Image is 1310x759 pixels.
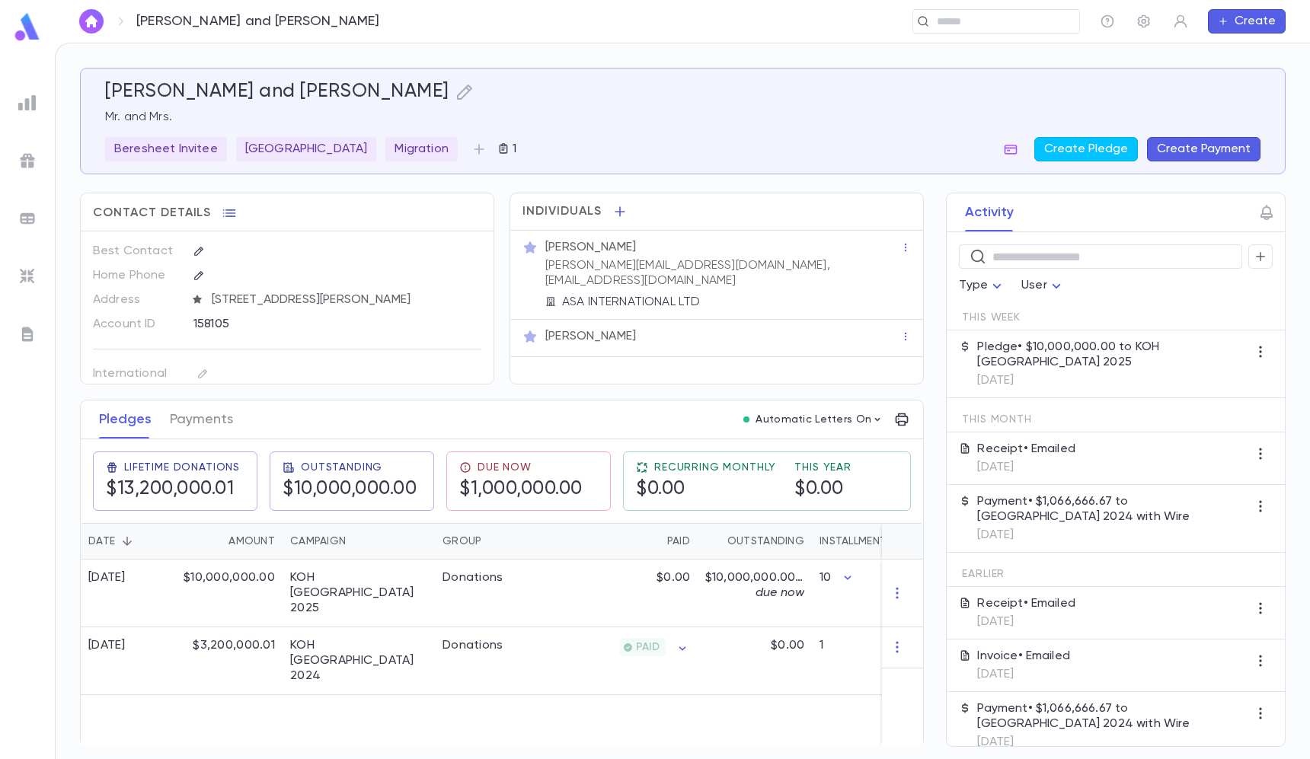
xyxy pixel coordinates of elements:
[705,570,804,601] p: $10,000,000.00
[977,701,1248,732] p: Payment • $1,066,666.67 to [GEOGRAPHIC_DATA] 2024 with Wire
[82,15,101,27] img: home_white.a664292cf8c1dea59945f0da9f25487c.svg
[545,329,636,344] p: [PERSON_NAME]
[290,523,346,560] div: Campaign
[794,461,851,474] span: This Year
[545,240,636,255] p: [PERSON_NAME]
[549,523,698,560] div: Paid
[1147,137,1260,161] button: Create Payment
[395,142,448,157] p: Migration
[114,142,218,157] p: Beresheet Invitee
[18,325,37,343] img: letters_grey.7941b92b52307dd3b8a917253454ce1c.svg
[283,523,435,560] div: Campaign
[93,288,181,312] p: Address
[820,570,831,585] p: 10
[184,627,283,695] div: $3,200,000.01
[1208,9,1286,33] button: Create
[88,570,126,585] div: [DATE]
[962,413,1031,426] span: This Month
[170,400,233,438] button: Payments
[1021,279,1047,292] span: User
[657,570,690,585] p: $0.00
[93,239,181,263] p: Best Contact
[962,568,1005,580] span: Earlier
[184,560,283,627] div: $10,000,000.00
[12,12,43,42] img: logo
[18,94,37,112] img: reports_grey.c525e4749d1bce6a11f5fe2a8de1b229.svg
[290,638,427,684] div: KOH Brazil 2024
[1021,271,1066,301] div: User
[812,523,903,560] div: Installments
[756,413,871,426] p: Automatic Letters On
[301,461,382,474] span: Outstanding
[290,570,427,616] div: KOH Brazil 2025
[965,193,1014,231] button: Activity
[283,478,417,501] h5: $10,000,000.00
[88,638,126,653] div: [DATE]
[236,137,377,161] div: [GEOGRAPHIC_DATA]
[105,137,227,161] div: Beresheet Invitee
[93,312,181,336] p: Account ID
[184,523,283,560] div: Amount
[977,614,1075,630] p: [DATE]
[193,312,419,335] div: 158105
[206,292,483,308] span: [STREET_ADDRESS][PERSON_NAME]
[106,478,234,501] h5: $13,200,000.01
[636,478,685,501] h5: $0.00
[977,494,1248,525] p: Payment • $1,066,666.67 to [GEOGRAPHIC_DATA] 2024 with Wire
[478,461,532,474] span: Due Now
[93,263,181,288] p: Home Phone
[93,206,211,221] span: Contact Details
[228,523,275,560] div: Amount
[385,137,457,161] div: Migration
[771,638,804,653] p: $0.00
[977,735,1248,750] p: [DATE]
[977,373,1248,388] p: [DATE]
[959,279,988,292] span: Type
[522,204,602,219] span: Individuals
[124,461,240,474] span: Lifetime Donations
[81,523,184,560] div: Date
[959,271,1006,301] div: Type
[510,142,516,157] p: 1
[459,478,583,501] h5: $1,000,000.00
[443,523,481,560] div: Group
[443,638,503,653] div: Donations
[88,523,115,560] div: Date
[18,209,37,228] img: batches_grey.339ca447c9d9533ef1741baa751efc33.svg
[105,81,449,104] h5: [PERSON_NAME] and [PERSON_NAME]
[93,362,181,397] p: International Number
[667,523,690,560] div: Paid
[977,649,1070,664] p: Invoice • Emailed
[977,340,1248,370] p: Pledge • $10,000,000.00 to KOH [GEOGRAPHIC_DATA] 2025
[435,523,549,560] div: Group
[245,142,368,157] p: [GEOGRAPHIC_DATA]
[115,529,139,553] button: Sort
[18,151,37,170] img: campaigns_grey.99e729a5f7ee94e3726e6486bddda8f1.svg
[977,442,1075,457] p: Receipt • Emailed
[977,667,1070,682] p: [DATE]
[443,570,503,585] div: Donations
[491,137,522,161] button: 1
[698,523,812,560] div: Outstanding
[99,400,152,438] button: Pledges
[977,596,1075,611] p: Receipt • Emailed
[18,267,37,285] img: imports_grey.530a8a0e642e233f2baf0ef88e8c9fcb.svg
[630,641,666,653] span: PAID
[136,13,380,30] p: [PERSON_NAME] and [PERSON_NAME]
[727,523,804,560] div: Outstanding
[562,295,700,310] p: ASA INTERNATIONAL LTD
[654,461,776,474] span: Recurring Monthly
[812,627,903,695] div: 1
[820,523,893,560] div: Installments
[545,258,900,289] p: [PERSON_NAME][EMAIL_ADDRESS][DOMAIN_NAME], [EMAIL_ADDRESS][DOMAIN_NAME]
[977,460,1075,475] p: [DATE]
[794,478,844,501] h5: $0.00
[977,528,1248,543] p: [DATE]
[105,110,1260,125] p: Mr. and Mrs.
[962,311,1021,324] span: This Week
[1034,137,1138,161] button: Create Pledge
[737,409,890,430] button: Automatic Letters On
